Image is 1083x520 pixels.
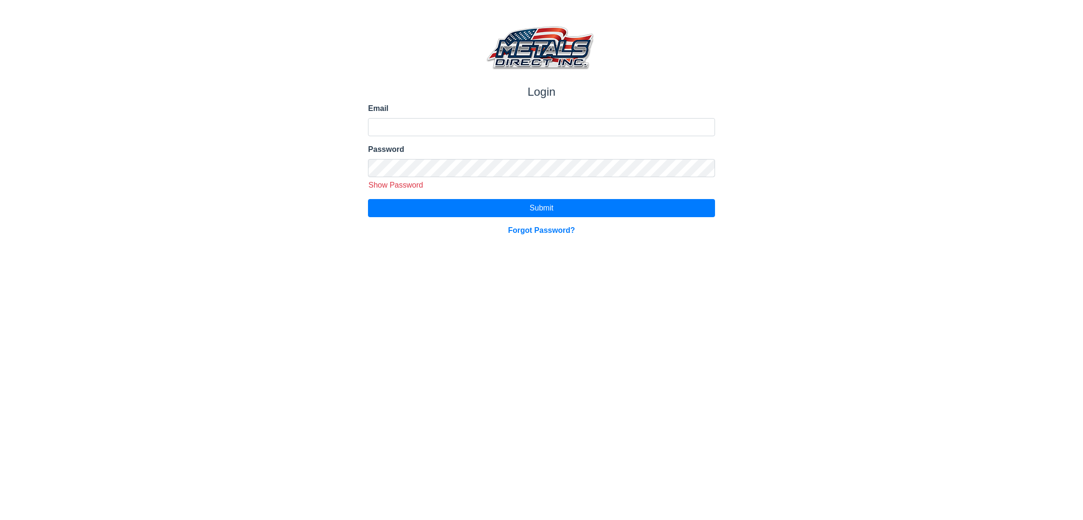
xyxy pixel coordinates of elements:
[368,85,715,99] h1: Login
[368,103,715,114] label: Email
[530,204,554,212] span: Submit
[365,179,427,191] button: Show Password
[368,181,423,189] span: Show Password
[508,226,575,234] a: Forgot Password?
[368,199,715,217] button: Submit
[368,144,715,155] label: Password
